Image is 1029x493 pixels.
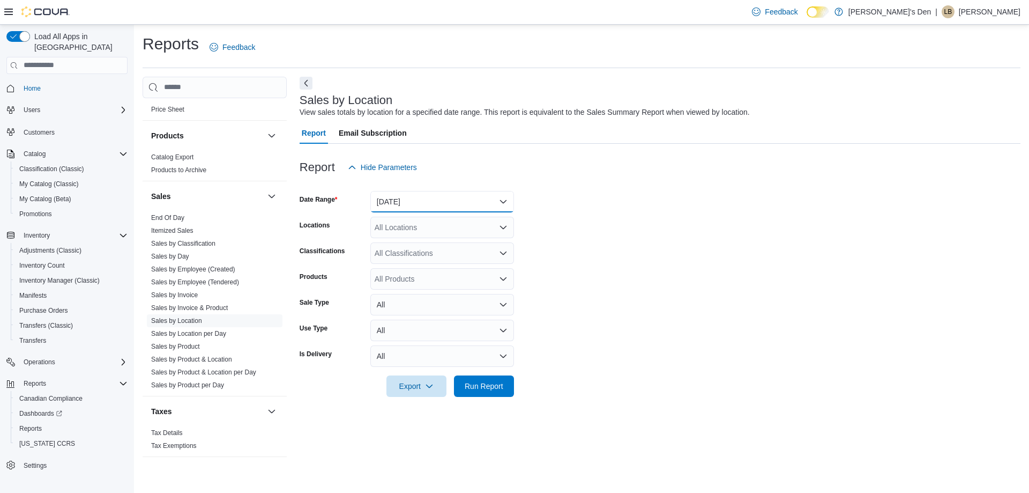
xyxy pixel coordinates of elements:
button: Products [265,129,278,142]
span: Canadian Compliance [19,394,83,403]
div: Taxes [143,426,287,457]
span: Dashboards [19,409,62,418]
span: My Catalog (Classic) [19,180,79,188]
span: Users [19,104,128,116]
p: [PERSON_NAME] [959,5,1020,18]
span: Catalog [24,150,46,158]
button: Sales [265,190,278,203]
a: Promotions [15,208,56,220]
h3: Products [151,130,184,141]
a: Purchase Orders [15,304,72,317]
div: View sales totals by location for a specified date range. This report is equivalent to the Sales ... [300,107,750,118]
span: End Of Day [151,214,184,222]
span: Operations [19,356,128,369]
button: Users [19,104,44,116]
span: Export [393,376,440,397]
div: Pricing [143,103,287,120]
a: Products to Archive [151,166,206,174]
button: All [370,345,514,367]
button: Products [151,130,263,141]
a: Classification (Classic) [15,163,88,175]
button: My Catalog (Beta) [11,192,132,207]
span: Sales by Classification [151,239,215,248]
span: [US_STATE] CCRS [19,439,75,448]
a: Settings [19,459,51,472]
a: Inventory Manager (Classic) [15,274,104,287]
a: Sales by Classification [151,240,215,247]
a: Dashboards [11,406,132,421]
a: Customers [19,126,59,139]
label: Products [300,273,327,281]
button: Customers [2,124,132,139]
h3: Report [300,161,335,174]
span: Inventory Count [15,259,128,272]
button: Open list of options [499,249,508,257]
span: Users [24,106,40,114]
a: My Catalog (Beta) [15,193,76,205]
a: Sales by Day [151,253,189,260]
span: Tax Exemptions [151,442,197,450]
a: My Catalog (Classic) [15,178,83,190]
span: Adjustments (Classic) [15,244,128,257]
label: Locations [300,221,330,230]
span: Purchase Orders [19,306,68,315]
span: Inventory Count [19,261,65,270]
a: Sales by Product & Location [151,356,232,363]
button: Open list of options [499,275,508,283]
span: Catalog [19,148,128,160]
h3: Taxes [151,406,172,417]
a: Feedback [748,1,802,23]
a: Sales by Employee (Created) [151,266,235,273]
button: Operations [2,355,132,370]
span: Promotions [15,208,128,220]
span: My Catalog (Classic) [15,178,128,190]
a: Sales by Product per Day [151,381,224,389]
span: Load All Apps in [GEOGRAPHIC_DATA] [30,31,128,53]
span: Sales by Product & Location per Day [151,368,256,377]
span: Reports [24,379,46,388]
a: Tax Details [151,429,183,437]
button: Operations [19,356,59,369]
span: Transfers [19,336,46,345]
img: Cova [21,6,70,17]
a: Transfers (Classic) [15,319,77,332]
span: Email Subscription [339,122,407,144]
button: Hide Parameters [344,157,421,178]
span: Transfers (Classic) [19,321,73,330]
span: Inventory [24,231,50,240]
a: Itemized Sales [151,227,193,234]
h1: Reports [143,33,199,55]
button: All [370,294,514,315]
button: Transfers (Classic) [11,318,132,333]
span: Customers [19,125,128,138]
label: Is Delivery [300,350,332,358]
span: Customers [24,128,55,137]
button: Settings [2,458,132,473]
span: Sales by Invoice & Product [151,304,228,312]
label: Date Range [300,195,338,204]
button: Inventory Count [11,258,132,273]
button: Inventory [2,228,132,243]
a: Inventory Count [15,259,69,272]
span: Inventory Manager (Classic) [19,276,100,285]
button: Open list of options [499,223,508,232]
button: Reports [11,421,132,436]
span: Inventory Manager (Classic) [15,274,128,287]
div: Products [143,151,287,181]
button: [DATE] [370,191,514,212]
span: Report [302,122,326,144]
p: | [935,5,937,18]
a: Sales by Location per Day [151,330,226,337]
span: LB [944,5,952,18]
span: Promotions [19,210,52,218]
span: Sales by Product [151,342,200,351]
h3: Sales [151,191,171,202]
span: Home [24,84,41,93]
button: Catalog [19,148,50,160]
a: Price Sheet [151,106,184,113]
label: Use Type [300,324,327,333]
